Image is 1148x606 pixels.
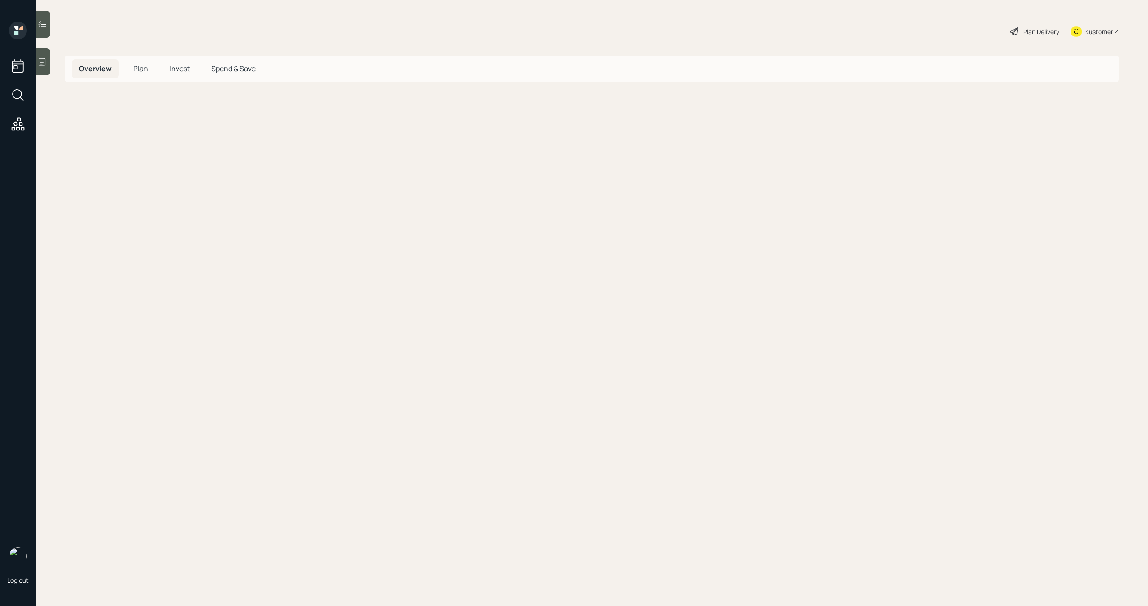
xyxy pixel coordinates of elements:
div: Log out [7,576,29,584]
span: Overview [79,64,112,74]
span: Spend & Save [211,64,256,74]
div: Plan Delivery [1023,27,1059,36]
span: Invest [170,64,190,74]
div: Kustomer [1085,27,1113,36]
img: michael-russo-headshot.png [9,547,27,565]
span: Plan [133,64,148,74]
